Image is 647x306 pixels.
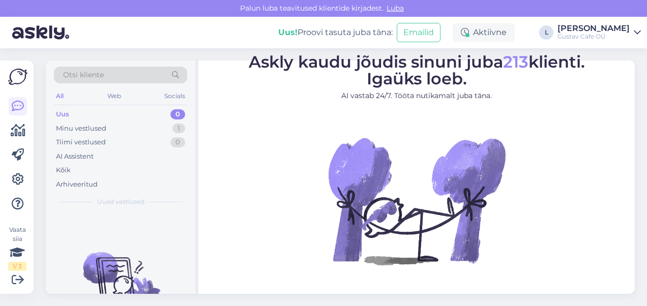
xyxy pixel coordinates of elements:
[97,197,144,206] span: Uued vestlused
[278,27,298,37] b: Uus!
[278,26,393,39] div: Proovi tasuta juba täna:
[56,109,69,119] div: Uus
[170,109,185,119] div: 0
[8,225,26,271] div: Vaata siia
[54,89,66,103] div: All
[63,70,104,80] span: Otsi kliente
[557,24,630,33] div: [PERSON_NAME]
[56,137,106,147] div: Tiimi vestlused
[172,124,185,134] div: 1
[170,137,185,147] div: 0
[56,165,71,175] div: Kõik
[56,124,106,134] div: Minu vestlused
[539,25,553,40] div: L
[453,23,515,42] div: Aktiivne
[384,4,407,13] span: Luba
[249,52,585,88] span: Askly kaudu jõudis sinuni juba klienti. Igaüks loeb.
[105,89,123,103] div: Web
[162,89,187,103] div: Socials
[249,90,585,101] p: AI vastab 24/7. Tööta nutikamalt juba täna.
[397,23,440,42] button: Emailid
[8,69,27,85] img: Askly Logo
[56,179,98,190] div: Arhiveeritud
[557,24,641,41] a: [PERSON_NAME]Gustav Cafe OÜ
[8,262,26,271] div: 1 / 3
[56,151,94,162] div: AI Assistent
[503,52,528,72] span: 213
[557,33,630,41] div: Gustav Cafe OÜ
[325,109,508,292] img: No Chat active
